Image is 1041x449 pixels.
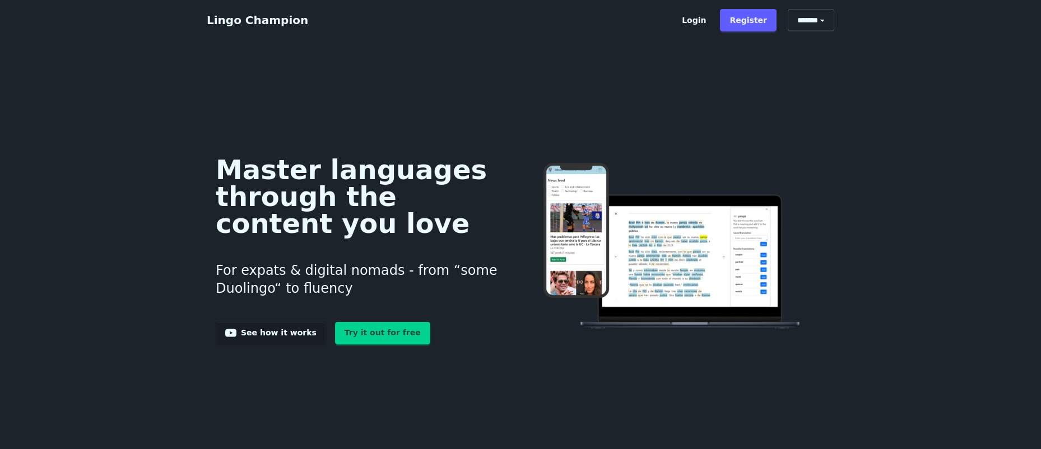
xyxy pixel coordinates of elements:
[216,156,503,237] h1: Master languages through the content you love
[207,13,308,27] a: Lingo Champion
[720,9,777,31] a: Register
[521,163,825,330] img: Learn languages online
[335,322,430,344] a: Try it out for free
[672,9,715,31] a: Login
[216,322,326,344] a: See how it works
[216,248,503,311] h3: For expats & digital nomads - from “some Duolingo“ to fluency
